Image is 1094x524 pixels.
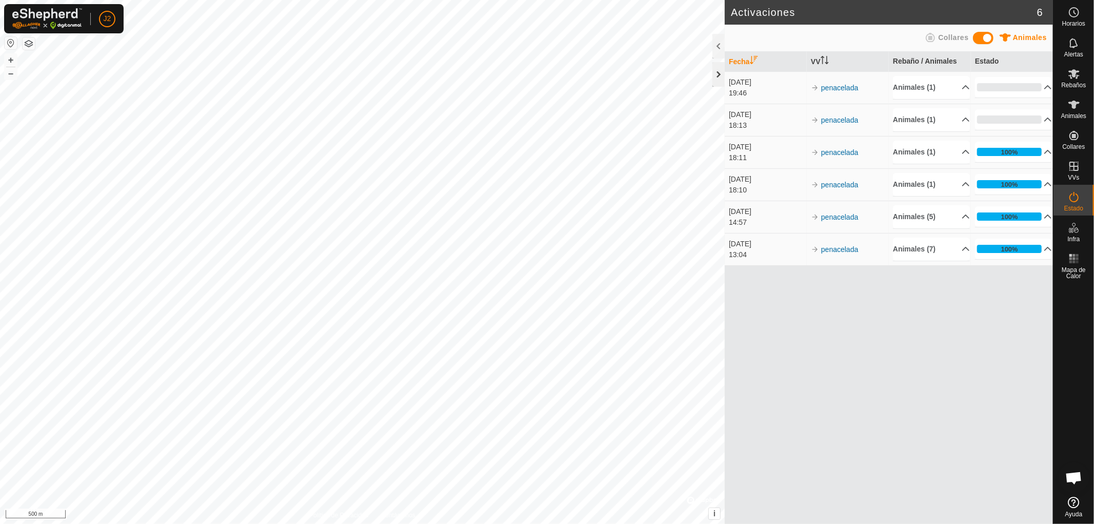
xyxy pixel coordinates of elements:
[975,77,1052,98] p-accordion-header: 0%
[1001,180,1018,189] div: 100%
[977,115,1042,124] div: 0%
[977,245,1042,253] div: 100%
[975,109,1052,130] p-accordion-header: 0%
[977,83,1042,91] div: 0%
[811,148,819,157] img: arrow
[977,148,1042,156] div: 100%
[1013,33,1047,42] span: Animales
[1068,174,1079,181] span: VVs
[811,181,819,189] img: arrow
[938,33,968,42] span: Collares
[750,57,758,66] p-sorticon: Activar para ordenar
[821,245,858,254] a: penacelada
[975,206,1052,227] p-accordion-header: 100%
[5,67,17,80] button: –
[893,173,970,196] p-accordion-header: Animales (1)
[1059,462,1089,493] div: Chat abierto
[729,109,806,120] div: [DATE]
[821,57,829,66] p-sorticon: Activar para ordenar
[729,185,806,196] div: 18:10
[821,84,858,92] a: penacelada
[729,206,806,217] div: [DATE]
[811,116,819,124] img: arrow
[811,245,819,254] img: arrow
[5,54,17,66] button: +
[975,142,1052,162] p-accordion-header: 100%
[731,6,1037,18] h2: Activaciones
[977,180,1042,188] div: 100%
[893,76,970,99] p-accordion-header: Animales (1)
[971,52,1053,72] th: Estado
[807,52,889,72] th: VV
[729,120,806,131] div: 18:13
[729,152,806,163] div: 18:11
[1065,511,1083,517] span: Ayuda
[1064,205,1083,211] span: Estado
[821,148,858,157] a: penacelada
[821,213,858,221] a: penacelada
[729,77,806,88] div: [DATE]
[977,212,1042,221] div: 100%
[1064,51,1083,57] span: Alertas
[729,142,806,152] div: [DATE]
[975,239,1052,259] p-accordion-header: 100%
[729,217,806,228] div: 14:57
[1061,82,1086,88] span: Rebaños
[5,37,17,49] button: Restablecer Mapa
[729,88,806,99] div: 19:46
[1001,147,1018,157] div: 100%
[709,508,720,519] button: i
[729,239,806,249] div: [DATE]
[893,141,970,164] p-accordion-header: Animales (1)
[889,52,971,72] th: Rebaño / Animales
[729,174,806,185] div: [DATE]
[821,116,858,124] a: penacelada
[1001,244,1018,254] div: 100%
[729,249,806,260] div: 13:04
[821,181,858,189] a: penacelada
[811,213,819,221] img: arrow
[725,52,807,72] th: Fecha
[1053,493,1094,521] a: Ayuda
[1037,5,1043,20] span: 6
[23,37,35,50] button: Capas del Mapa
[309,511,368,520] a: Política de Privacidad
[104,13,111,24] span: J2
[1062,21,1085,27] span: Horarios
[1001,212,1018,222] div: 100%
[1067,236,1080,242] span: Infra
[975,174,1052,195] p-accordion-header: 100%
[893,205,970,228] p-accordion-header: Animales (5)
[381,511,415,520] a: Contáctenos
[713,509,715,518] span: i
[1061,113,1086,119] span: Animales
[893,108,970,131] p-accordion-header: Animales (1)
[893,238,970,261] p-accordion-header: Animales (7)
[1056,267,1091,279] span: Mapa de Calor
[1062,144,1085,150] span: Collares
[811,84,819,92] img: arrow
[12,8,82,29] img: Logo Gallagher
